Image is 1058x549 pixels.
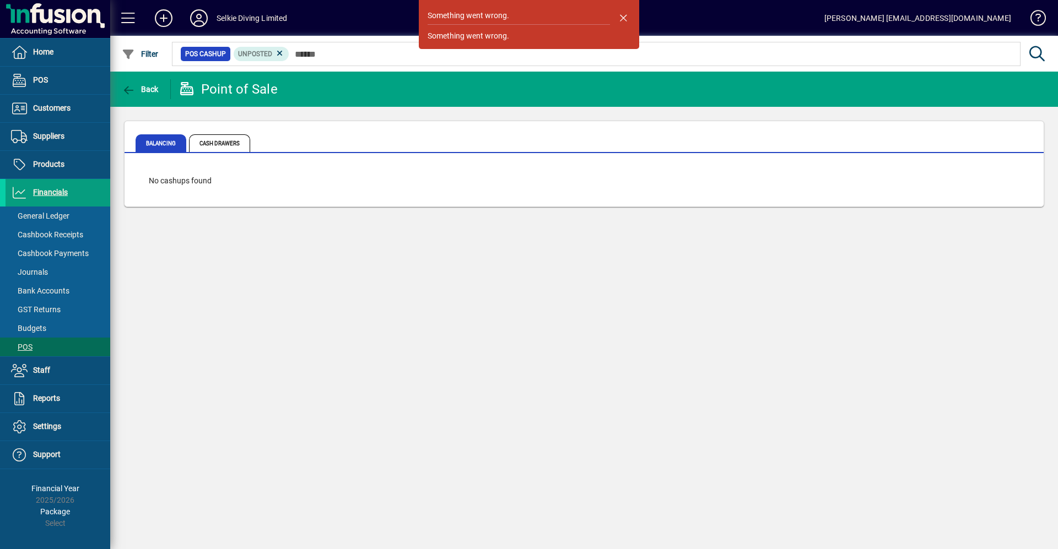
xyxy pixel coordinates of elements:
button: Add [146,8,181,28]
span: Back [122,85,159,94]
a: Staff [6,357,110,384]
span: General Ledger [11,211,69,220]
a: Support [6,441,110,469]
a: General Ledger [6,206,110,225]
span: Budgets [11,324,46,333]
span: Journals [11,268,48,276]
span: Home [33,47,53,56]
a: Cashbook Receipts [6,225,110,244]
a: Reports [6,385,110,412]
a: Customers [6,95,110,122]
span: Support [33,450,61,459]
span: Financials [33,188,68,197]
a: GST Returns [6,300,110,319]
a: POS [6,338,110,356]
span: Suppliers [33,132,64,140]
span: GST Returns [11,305,61,314]
span: Settings [33,422,61,431]
span: Balancing [136,134,186,152]
a: Settings [6,413,110,441]
mat-chip: Status: Unposted [234,47,289,61]
app-page-header-button: Back [110,79,171,99]
span: Cash Drawers [189,134,250,152]
span: POS [33,75,48,84]
span: Filter [122,50,159,58]
div: Selkie Diving Limited [217,9,288,27]
a: Products [6,151,110,178]
a: Home [6,39,110,66]
span: POS Cashup [185,48,226,59]
a: Cashbook Payments [6,244,110,263]
div: Point of Sale [179,80,278,98]
button: Back [119,79,161,99]
span: Financial Year [31,484,79,493]
span: Customers [33,104,71,112]
span: Bank Accounts [11,286,69,295]
a: Bank Accounts [6,281,110,300]
a: Suppliers [6,123,110,150]
a: Budgets [6,319,110,338]
span: Staff [33,366,50,374]
span: Products [33,160,64,168]
a: POS [6,67,110,94]
button: Filter [119,44,161,64]
span: Unposted [238,50,272,58]
div: No cashups found [138,164,223,198]
a: Journals [6,263,110,281]
button: Profile [181,8,217,28]
span: Cashbook Receipts [11,230,83,239]
span: POS [11,343,33,351]
span: Reports [33,394,60,403]
a: Knowledge Base [1022,2,1044,38]
span: Package [40,507,70,516]
div: [PERSON_NAME] [EMAIL_ADDRESS][DOMAIN_NAME] [824,9,1011,27]
span: Cashbook Payments [11,249,89,258]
